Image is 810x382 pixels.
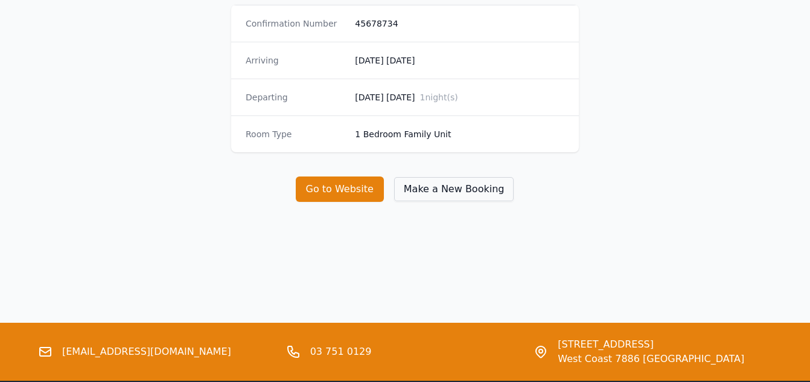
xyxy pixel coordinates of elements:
dt: Confirmation Number [246,18,345,30]
dd: 45678734 [355,18,564,30]
dd: 1 Bedroom Family Unit [355,128,564,140]
a: 03 751 0129 [310,345,372,359]
a: [EMAIL_ADDRESS][DOMAIN_NAME] [62,345,231,359]
dd: [DATE] [DATE] [355,91,564,103]
dt: Room Type [246,128,345,140]
button: Go to Website [296,176,384,202]
button: Make a New Booking [394,176,515,202]
a: Go to Website [296,183,394,195]
dt: Arriving [246,54,345,66]
span: [STREET_ADDRESS] [558,337,744,352]
dt: Departing [246,91,345,103]
span: 1 night(s) [419,92,458,102]
dd: [DATE] [DATE] [355,54,564,66]
span: West Coast 7886 [GEOGRAPHIC_DATA] [558,352,744,366]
